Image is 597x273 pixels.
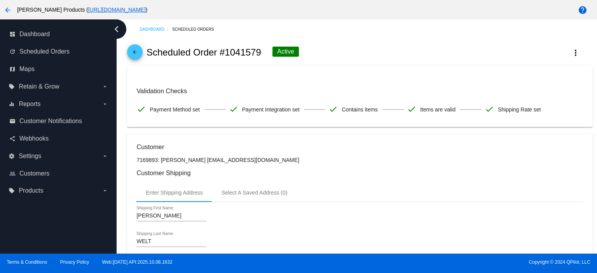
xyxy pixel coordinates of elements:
div: Enter Shipping Address [146,190,202,196]
h3: Validation Checks [136,87,583,95]
a: share Webhooks [9,132,108,145]
a: Terms & Conditions [7,259,47,265]
span: Settings [19,153,41,160]
span: Shipping Rate set [498,101,541,118]
i: equalizer [9,101,15,107]
i: people_outline [9,170,16,177]
h3: Customer Shipping [136,169,583,177]
mat-icon: more_vert [571,48,580,57]
i: arrow_drop_down [102,188,108,194]
span: Copyright © 2024 QPilot, LLC [305,259,590,265]
span: Payment Method set [150,101,199,118]
div: Select A Saved Address (0) [222,190,288,196]
i: local_offer [9,83,15,90]
mat-icon: check [229,104,238,114]
i: arrow_drop_down [102,83,108,90]
p: 7169893: [PERSON_NAME] [EMAIL_ADDRESS][DOMAIN_NAME] [136,157,583,163]
i: arrow_drop_down [102,101,108,107]
span: Maps [19,66,35,73]
span: Reports [19,101,40,108]
span: Contains items [342,101,378,118]
i: arrow_drop_down [102,153,108,159]
i: dashboard [9,31,16,37]
mat-icon: arrow_back [3,5,12,15]
a: Web:[DATE] API:2025.10.08.1632 [102,259,173,265]
span: [PERSON_NAME] Products ( ) [17,7,147,13]
a: Privacy Policy [60,259,89,265]
div: Active [272,47,299,57]
a: Scheduled Orders [172,23,221,35]
mat-icon: check [328,104,338,114]
a: Dashboard [140,23,172,35]
i: settings [9,153,15,159]
a: email Customer Notifications [9,115,108,127]
i: update [9,49,16,55]
input: Shipping Last Name [136,238,206,245]
span: Scheduled Orders [19,48,70,55]
a: [URL][DOMAIN_NAME] [88,7,146,13]
a: map Maps [9,63,108,75]
span: Webhooks [19,135,49,142]
span: Items are valid [420,101,456,118]
a: update Scheduled Orders [9,45,108,58]
span: Dashboard [19,31,50,38]
mat-icon: arrow_back [130,49,140,59]
a: people_outline Customers [9,167,108,180]
span: Payment Integration set [242,101,300,118]
i: map [9,66,16,72]
i: email [9,118,16,124]
input: Shipping First Name [136,213,206,219]
mat-icon: help [578,5,587,15]
span: Customers [19,170,49,177]
i: local_offer [9,188,15,194]
mat-icon: check [136,104,146,114]
span: Products [19,187,43,194]
span: Customer Notifications [19,118,82,125]
mat-icon: check [485,104,494,114]
mat-icon: check [407,104,416,114]
i: share [9,136,16,142]
a: dashboard Dashboard [9,28,108,40]
h3: Customer [136,143,583,151]
h2: Scheduled Order #1041579 [147,47,261,58]
span: Retain & Grow [19,83,59,90]
i: chevron_left [110,23,123,35]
